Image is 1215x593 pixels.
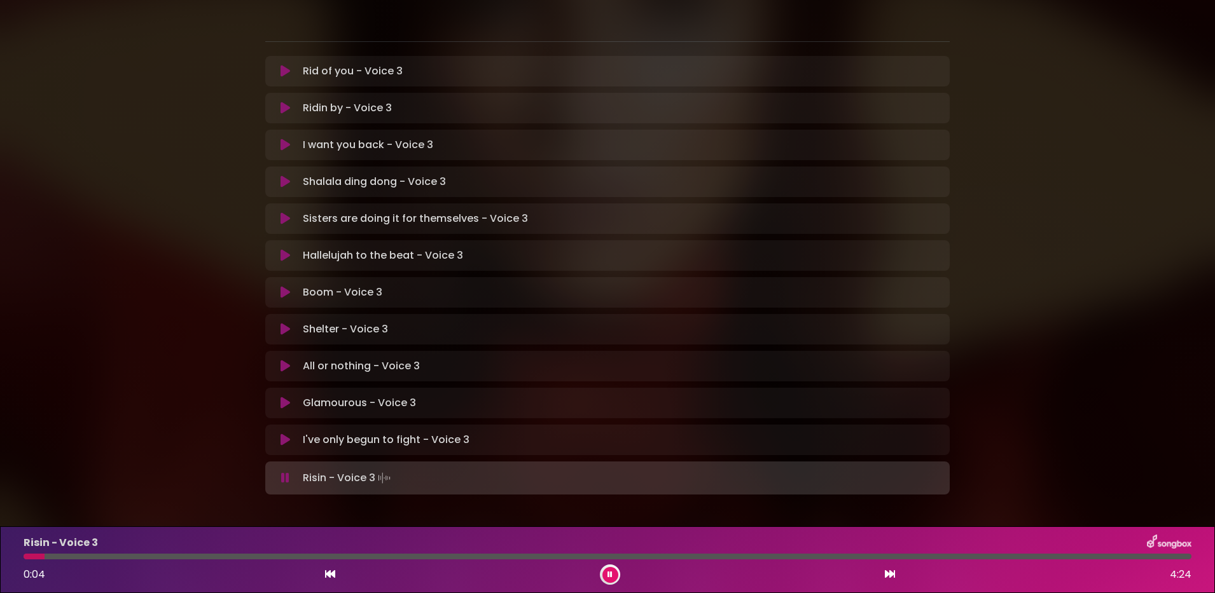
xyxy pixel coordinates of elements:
p: Rid of you - Voice 3 [303,64,403,79]
p: Sisters are doing it for themselves - Voice 3 [303,211,528,226]
p: I want you back - Voice 3 [303,137,433,153]
p: Hallelujah to the beat - Voice 3 [303,248,463,263]
p: Shelter - Voice 3 [303,322,388,337]
img: waveform4.gif [375,469,393,487]
p: Glamourous - Voice 3 [303,395,416,411]
p: Shalala ding dong - Voice 3 [303,174,446,189]
p: Boom - Voice 3 [303,285,382,300]
p: Ridin by - Voice 3 [303,100,392,116]
p: Risin - Voice 3 [303,469,393,487]
p: All or nothing - Voice 3 [303,358,420,374]
img: songbox-logo-white.png [1147,535,1191,551]
p: I've only begun to fight - Voice 3 [303,432,469,447]
p: Risin - Voice 3 [24,535,98,550]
